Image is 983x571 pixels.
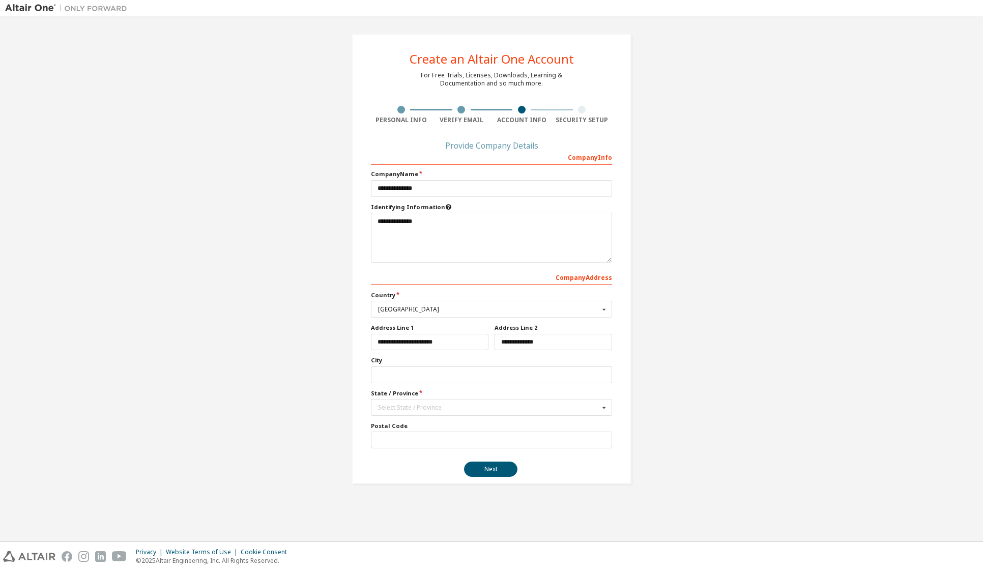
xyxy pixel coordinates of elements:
[464,462,517,477] button: Next
[78,551,89,562] img: instagram.svg
[378,306,599,312] div: [GEOGRAPHIC_DATA]
[371,149,612,165] div: Company Info
[371,422,612,430] label: Postal Code
[378,405,599,411] div: Select State / Province
[371,142,612,149] div: Provide Company Details
[371,356,612,364] label: City
[371,291,612,299] label: Country
[371,116,431,124] div: Personal Info
[431,116,492,124] div: Verify Email
[136,556,293,565] p: © 2025 Altair Engineering, Inc. All Rights Reserved.
[3,551,55,562] img: altair_logo.svg
[136,548,166,556] div: Privacy
[95,551,106,562] img: linkedin.svg
[491,116,552,124] div: Account Info
[371,170,612,178] label: Company Name
[495,324,612,332] label: Address Line 2
[410,53,574,65] div: Create an Altair One Account
[371,324,488,332] label: Address Line 1
[166,548,241,556] div: Website Terms of Use
[421,71,562,88] div: For Free Trials, Licenses, Downloads, Learning & Documentation and so much more.
[552,116,613,124] div: Security Setup
[371,389,612,397] label: State / Province
[62,551,72,562] img: facebook.svg
[241,548,293,556] div: Cookie Consent
[371,203,612,211] label: Please provide any information that will help our support team identify your company. Email and n...
[112,551,127,562] img: youtube.svg
[371,269,612,285] div: Company Address
[5,3,132,13] img: Altair One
